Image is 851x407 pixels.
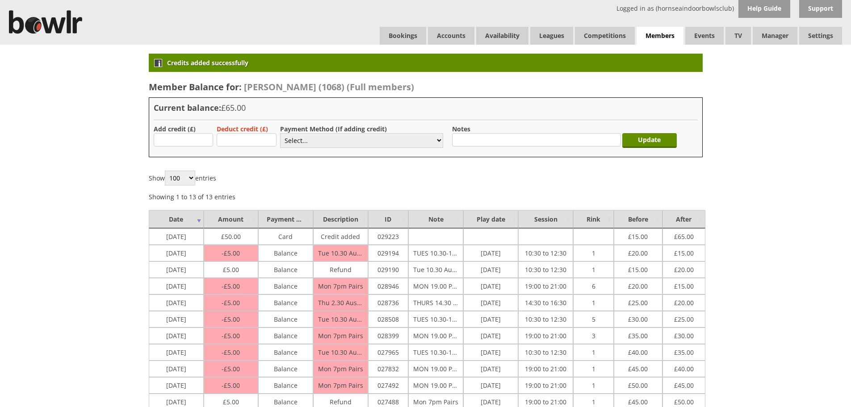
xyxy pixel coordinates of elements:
td: Balance [258,278,313,294]
label: Notes [452,125,470,133]
span: 40.00 [674,362,694,373]
span: 5.00 [222,365,240,373]
span: 20.00 [674,296,694,307]
td: 10:30 to 12:30 [518,344,573,361]
td: Refund [313,261,368,278]
label: Payment Method (If adding credit) [280,125,387,133]
td: 029190 [368,261,408,278]
span: Accounts [428,27,474,45]
td: 1 [573,294,613,311]
td: [DATE] [149,361,204,377]
span: 40.00 [628,346,648,357]
td: 1 [573,344,613,361]
td: 028399 [368,327,408,344]
td: Mon 7pm Pairs [313,361,368,377]
td: 6 [573,278,613,294]
span: 30.00 [674,329,694,340]
span: 5.00 [222,282,240,290]
select: Showentries [165,171,195,185]
span: 35.00 [674,346,694,357]
td: MON 19.00 PAIRS [408,361,463,377]
span: 35.00 [628,329,648,340]
td: 19:00 to 21:00 [518,278,573,294]
td: Balance [258,245,313,261]
input: Update [622,133,677,148]
td: 1 [573,245,613,261]
label: Deduct credit (£) [217,125,268,133]
td: 027832 [368,361,408,377]
td: 1 [573,377,613,394]
td: TUES 10.30-12.30 AUSSIE PAIRS [408,245,463,261]
td: [DATE] [463,245,518,261]
a: Competitions [575,27,635,45]
span: £65.00 [221,102,246,113]
span: 50.00 [221,230,241,241]
span: 5.00 [222,298,240,307]
td: Before : activate to sort column ascending [614,210,662,228]
td: ID : activate to sort column ascending [368,210,408,228]
span: Manager [753,27,797,45]
td: [DATE] [149,245,204,261]
td: MON 19.00 PAIRS [408,327,463,344]
td: Note : activate to sort column ascending [408,210,463,228]
div: Showing 1 to 13 of 13 entries [149,188,235,201]
td: 029194 [368,245,408,261]
td: [DATE] [463,344,518,361]
td: [DATE] [463,278,518,294]
span: 30.00 [628,313,648,323]
a: Leagues [530,27,573,45]
span: 45.00 [628,395,648,406]
td: [DATE] [463,261,518,278]
td: Balance [258,294,313,311]
a: Availability [476,27,528,45]
td: Balance [258,361,313,377]
td: Amount : activate to sort column ascending [204,210,258,228]
td: Balance [258,311,313,327]
td: Mon 7pm Pairs [313,377,368,394]
span: 50.00 [628,379,648,390]
td: [DATE] [463,377,518,394]
td: Balance [258,261,313,278]
td: 10:30 to 12:30 [518,311,573,327]
span: 65.00 [674,230,694,241]
td: 10:30 to 12:30 [518,245,573,261]
span: 15.00 [628,263,648,274]
td: Balance [258,327,313,344]
span: Members [637,27,683,45]
span: 15.00 [674,247,694,257]
td: [DATE] [149,344,204,361]
h3: Current balance: [154,102,698,113]
span: 5.00 [222,381,240,390]
td: 028946 [368,278,408,294]
span: 20.00 [628,280,648,290]
td: [DATE] [149,294,204,311]
span: 25.00 [674,313,694,323]
td: TUES 10.30-12.30 AUSSIE PAIRS [408,344,463,361]
td: MON 19.00 PAIRS [408,278,463,294]
td: THURS 14.30 AUSSIE PAIRS [408,294,463,311]
span: 20.00 [628,247,648,257]
td: 14:30 to 16:30 [518,294,573,311]
label: Add credit (£) [154,125,196,133]
td: TUES 10.30-12.30 AUSSIE PAIRS [408,311,463,327]
td: 028508 [368,311,408,327]
td: 1 [573,361,613,377]
span: 5.00 [222,249,240,257]
span: 45.00 [674,379,694,390]
span: 25.00 [628,296,648,307]
td: [DATE] [149,261,204,278]
span: 45.00 [628,362,648,373]
td: Tue 10.30 Aussie [408,261,463,278]
td: 027492 [368,377,408,394]
td: 3 [573,327,613,344]
td: 028736 [368,294,408,311]
td: Tue 10.30 Aussie [313,311,368,327]
td: [DATE] [149,377,204,394]
td: [DATE] [149,228,204,245]
span: [PERSON_NAME] (1068) (Full members) [244,81,414,93]
span: 15.00 [628,230,648,241]
td: Balance [258,377,313,394]
td: [DATE] [149,327,204,344]
td: Mon 7pm Pairs [313,327,368,344]
label: Show entries [149,174,216,182]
